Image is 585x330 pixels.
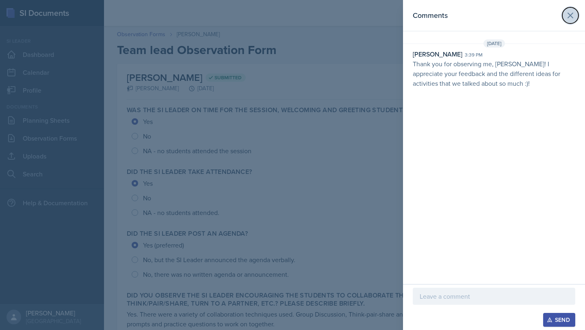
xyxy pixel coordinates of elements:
div: [PERSON_NAME] [413,49,462,59]
div: Send [548,317,570,323]
div: 3:39 pm [465,51,483,59]
h2: Comments [413,10,448,21]
button: Send [543,313,575,327]
p: Thank you for observing me, [PERSON_NAME]! I appreciate your feedback and the different ideas for... [413,59,575,88]
span: [DATE] [483,39,505,48]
